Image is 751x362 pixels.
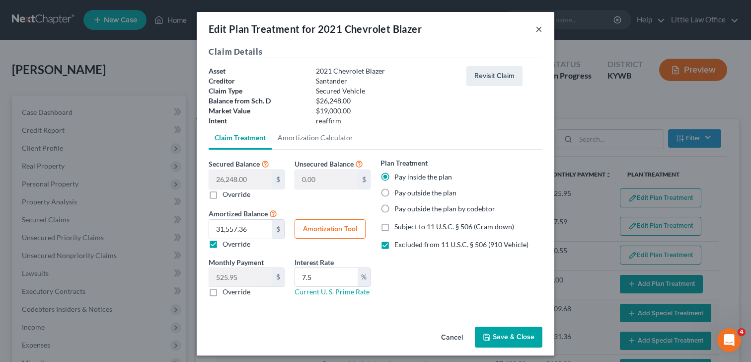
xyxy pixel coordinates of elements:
[311,96,461,106] div: $26,248.00
[535,23,542,35] button: ×
[223,287,250,297] label: Override
[394,240,528,249] span: Excluded from 11 U.S.C. § 506 (910 Vehicle)
[358,268,370,287] div: %
[295,287,370,296] a: Current U. S. Prime Rate
[223,189,250,199] label: Override
[295,170,358,189] input: 0.00
[223,239,250,249] label: Override
[209,209,268,218] span: Amortized Balance
[209,46,542,58] h5: Claim Details
[394,188,456,198] label: Pay outside the plan
[311,66,461,76] div: 2021 Chevrolet Blazer
[738,328,746,336] span: 4
[358,170,370,189] div: $
[272,126,359,150] a: Amortization Calculator
[204,76,311,86] div: Creditor
[204,116,311,126] div: Intent
[209,170,272,189] input: 0.00
[209,160,260,168] span: Secured Balance
[433,328,471,348] button: Cancel
[466,66,523,86] button: Revisit Claim
[209,220,272,239] input: 0.00
[272,170,284,189] div: $
[295,160,354,168] span: Unsecured Balance
[209,22,422,36] div: Edit Plan Treatment for 2021 Chevrolet Blazer
[295,219,366,239] button: Amortization Tool
[209,126,272,150] a: Claim Treatment
[380,158,428,168] label: Plan Treatment
[311,86,461,96] div: Secured Vehicle
[311,106,461,116] div: $19,000.00
[209,268,272,287] input: 0.00
[272,268,284,287] div: $
[311,76,461,86] div: Santander
[204,106,311,116] div: Market Value
[311,116,461,126] div: reaffirm
[204,86,311,96] div: Claim Type
[295,268,358,287] input: 0.00
[394,222,514,231] span: Subject to 11 U.S.C. § 506 (Cram down)
[204,96,311,106] div: Balance from Sch. D
[475,327,542,348] button: Save & Close
[394,204,495,214] label: Pay outside the plan by codebtor
[209,257,264,268] label: Monthly Payment
[295,257,334,268] label: Interest Rate
[272,220,284,239] div: $
[717,328,741,352] iframe: Intercom live chat
[204,66,311,76] div: Asset
[394,172,452,182] label: Pay inside the plan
